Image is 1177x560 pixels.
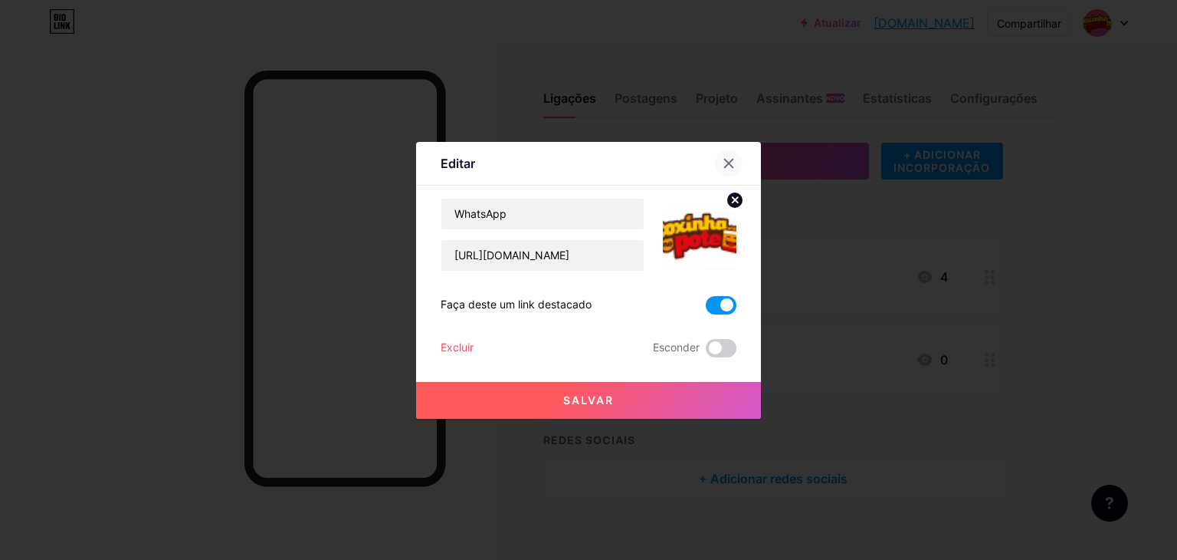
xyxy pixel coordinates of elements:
[416,382,761,419] button: Salvar
[441,298,592,311] font: Faça deste um link destacado
[563,394,614,407] font: Salvar
[441,156,475,171] font: Editar
[653,341,700,354] font: Esconder
[441,199,644,229] input: Título
[441,240,644,271] input: URL
[663,198,736,272] img: link_miniatura
[441,341,474,354] font: Excluir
